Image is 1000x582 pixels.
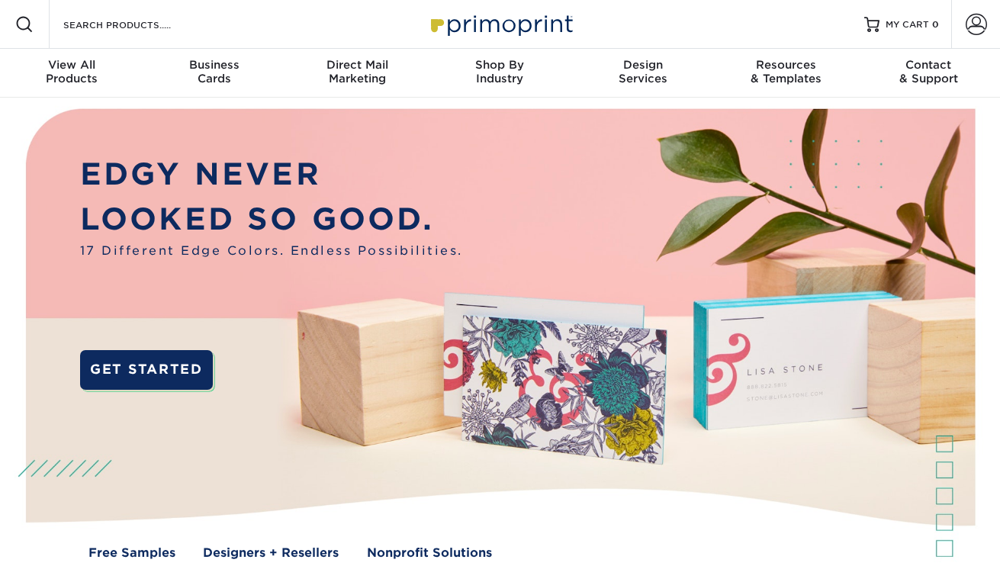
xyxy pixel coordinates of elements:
div: & Templates [714,58,857,85]
input: SEARCH PRODUCTS..... [62,15,211,34]
a: Direct MailMarketing [286,49,429,98]
div: Marketing [286,58,429,85]
a: Shop ByIndustry [429,49,571,98]
img: Primoprint [424,8,577,40]
span: Contact [857,58,1000,72]
a: Nonprofit Solutions [367,544,492,562]
span: 0 [932,19,939,30]
div: Industry [429,58,571,85]
div: & Support [857,58,1000,85]
p: LOOKED SO GOOD. [80,197,463,242]
a: GET STARTED [80,350,213,390]
p: EDGY NEVER [80,152,463,197]
a: DesignServices [571,49,714,98]
span: Direct Mail [286,58,429,72]
span: Resources [714,58,857,72]
div: Services [571,58,714,85]
span: Business [143,58,285,72]
span: MY CART [886,18,929,31]
a: Resources& Templates [714,49,857,98]
div: Cards [143,58,285,85]
span: Design [571,58,714,72]
a: Contact& Support [857,49,1000,98]
a: Free Samples [88,544,175,562]
a: Designers + Resellers [203,544,339,562]
span: Shop By [429,58,571,72]
span: 17 Different Edge Colors. Endless Possibilities. [80,242,463,260]
a: BusinessCards [143,49,285,98]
